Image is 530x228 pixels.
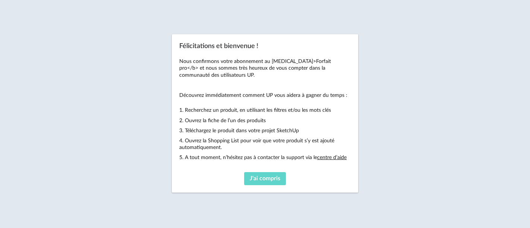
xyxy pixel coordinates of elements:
[317,155,347,160] a: centre d’aide
[179,58,351,79] p: Nous confirmons votre abonnement au [MEDICAL_DATA]>Forfait pro</b> et nous sommes très heureux de...
[179,92,351,99] p: Découvrez immédiatement comment UP vous aidera à gagner du temps :
[244,172,286,186] button: J'ai compris
[179,117,351,124] p: 2. Ouvrez la fiche de l’un des produits
[179,127,351,134] p: 3. Téléchargez le produit dans votre projet SketchUp
[179,43,258,50] span: Félicitations et bienvenue !
[172,34,358,193] div: Félicitations et bienvenue !
[179,137,351,151] p: 4. Ouvrez la Shopping List pour voir que votre produit s’y est ajouté automatiquement.
[179,107,351,114] p: 1. Recherchez un produit, en utilisant les filtres et/ou les mots clés
[250,175,280,181] span: J'ai compris
[179,154,351,161] p: 5. A tout moment, n’hésitez pas à contacter la support via le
